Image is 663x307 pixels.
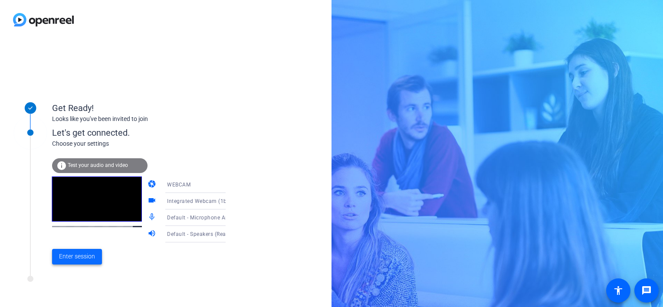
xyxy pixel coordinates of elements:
[56,160,67,171] mat-icon: info
[148,229,158,239] mat-icon: volume_up
[167,230,261,237] span: Default - Speakers (Realtek(R) Audio)
[52,249,102,265] button: Enter session
[59,252,95,261] span: Enter session
[52,114,226,124] div: Looks like you've been invited to join
[148,212,158,223] mat-icon: mic_none
[52,126,243,139] div: Let's get connected.
[52,139,243,148] div: Choose your settings
[167,182,190,188] span: WEBCAM
[52,101,226,114] div: Get Ready!
[167,214,283,221] span: Default - Microphone Array (Realtek(R) Audio)
[613,285,624,296] mat-icon: accessibility
[167,197,248,204] span: Integrated Webcam (1bcf:2ba9)
[68,162,128,168] span: Test your audio and video
[641,285,652,296] mat-icon: message
[148,196,158,206] mat-icon: videocam
[148,180,158,190] mat-icon: camera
